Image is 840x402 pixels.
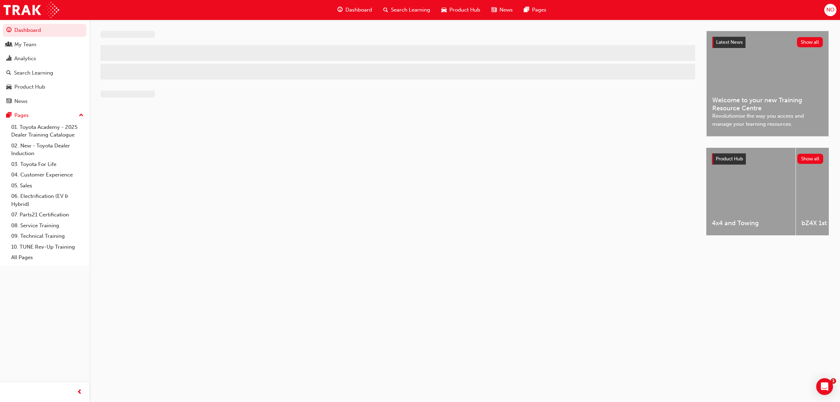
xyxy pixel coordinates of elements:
[8,169,86,180] a: 04. Customer Experience
[6,112,12,119] span: pages-icon
[3,2,59,18] img: Trak
[706,148,796,235] a: 4x4 and Towing
[391,6,430,14] span: Search Learning
[449,6,480,14] span: Product Hub
[14,83,45,91] div: Product Hub
[14,55,36,63] div: Analytics
[3,38,86,51] a: My Team
[706,31,829,137] a: Latest NewsShow allWelcome to your new Training Resource CentreRevolutionise the way you access a...
[3,95,86,108] a: News
[8,220,86,231] a: 08. Service Training
[3,109,86,122] button: Pages
[8,140,86,159] a: 02. New - Toyota Dealer Induction
[8,191,86,209] a: 06. Electrification (EV & Hybrid)
[824,4,836,16] button: NO
[345,6,372,14] span: Dashboard
[8,180,86,191] a: 05. Sales
[436,3,486,17] a: car-iconProduct Hub
[383,6,388,14] span: search-icon
[337,6,343,14] span: guage-icon
[14,111,29,119] div: Pages
[378,3,436,17] a: search-iconSearch Learning
[14,69,53,77] div: Search Learning
[6,70,11,76] span: search-icon
[3,81,86,93] a: Product Hub
[8,159,86,170] a: 03. Toyota For Life
[712,37,823,48] a: Latest NewsShow all
[79,111,84,120] span: up-icon
[797,154,824,164] button: Show all
[716,39,743,45] span: Latest News
[8,252,86,263] a: All Pages
[332,3,378,17] a: guage-iconDashboard
[716,156,743,162] span: Product Hub
[816,378,833,395] div: Open Intercom Messenger
[491,6,497,14] span: news-icon
[3,22,86,109] button: DashboardMy TeamAnalyticsSearch LearningProduct HubNews
[441,6,447,14] span: car-icon
[6,42,12,48] span: people-icon
[797,37,823,47] button: Show all
[6,27,12,34] span: guage-icon
[712,219,790,227] span: 4x4 and Towing
[3,52,86,65] a: Analytics
[8,242,86,252] a: 10. TUNE Rev-Up Training
[14,97,28,105] div: News
[532,6,546,14] span: Pages
[826,6,834,14] span: NO
[8,122,86,140] a: 01. Toyota Academy - 2025 Dealer Training Catalogue
[6,98,12,105] span: news-icon
[3,67,86,79] a: Search Learning
[6,56,12,62] span: chart-icon
[486,3,518,17] a: news-iconNews
[14,41,36,49] div: My Team
[8,209,86,220] a: 07. Parts21 Certification
[831,378,836,384] span: 1
[524,6,529,14] span: pages-icon
[77,388,82,397] span: prev-icon
[518,3,552,17] a: pages-iconPages
[8,231,86,242] a: 09. Technical Training
[712,96,823,112] span: Welcome to your new Training Resource Centre
[3,24,86,37] a: Dashboard
[712,112,823,128] span: Revolutionise the way you access and manage your learning resources.
[712,153,823,165] a: Product HubShow all
[6,84,12,90] span: car-icon
[499,6,513,14] span: News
